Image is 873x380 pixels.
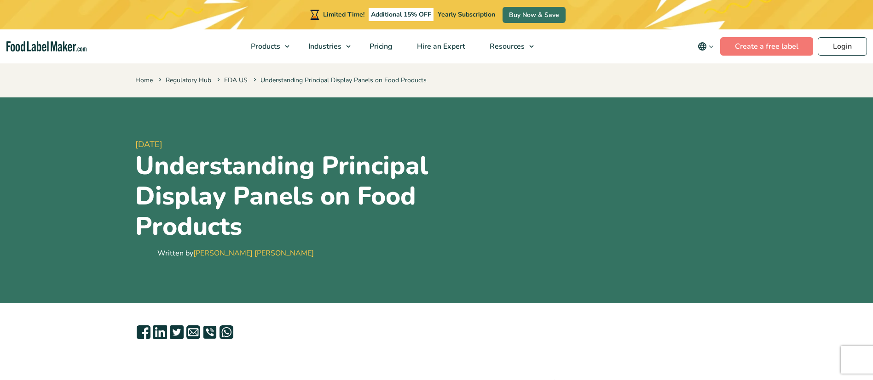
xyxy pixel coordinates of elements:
a: Regulatory Hub [166,76,211,85]
a: Login [818,37,867,56]
span: Hire an Expert [414,41,466,51]
a: Food Label Maker homepage [6,41,87,52]
a: Home [135,76,153,85]
span: [DATE] [135,138,433,151]
button: Change language [691,37,720,56]
a: Hire an Expert [405,29,475,63]
a: Industries [296,29,355,63]
span: Yearly Subscription [438,10,495,19]
img: Maria Abi Hanna - Food Label Maker [135,244,154,262]
span: Pricing [367,41,393,51]
a: Resources [478,29,538,63]
a: Products [239,29,294,63]
span: Understanding Principal Display Panels on Food Products [252,76,427,85]
span: Limited Time! [323,10,364,19]
h1: Understanding Principal Display Panels on Food Products [135,151,433,242]
a: [PERSON_NAME] [PERSON_NAME] [193,248,314,258]
a: Buy Now & Save [503,7,566,23]
div: Written by [157,248,314,259]
span: Products [248,41,281,51]
span: Resources [487,41,526,51]
a: FDA US [224,76,248,85]
a: Create a free label [720,37,813,56]
a: Pricing [358,29,403,63]
span: Industries [306,41,342,51]
span: Additional 15% OFF [369,8,434,21]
